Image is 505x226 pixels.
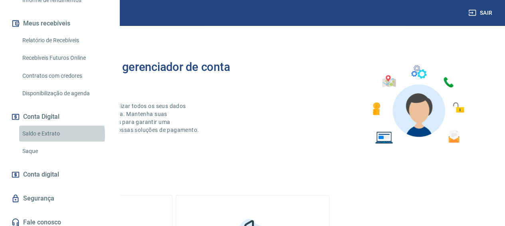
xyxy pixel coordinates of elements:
button: Sair [467,6,495,20]
a: Saque [19,143,110,159]
button: Meus recebíveis [10,15,110,32]
a: Segurança [10,190,110,207]
img: Imagem de um avatar masculino com diversos icones exemplificando as funcionalidades do gerenciado... [365,61,470,149]
a: Conta digital [10,166,110,183]
h5: O que deseja fazer hoje? [19,177,486,185]
button: Conta Digital [10,108,110,126]
a: Relatório de Recebíveis [19,32,110,49]
a: Saldo e Extrato [19,126,110,142]
h2: Bem-vindo(a) ao gerenciador de conta Vindi [35,61,253,86]
a: Disponibilização de agenda [19,85,110,102]
a: Contratos com credores [19,68,110,84]
a: Recebíveis Futuros Online [19,50,110,66]
span: Conta digital [23,169,59,180]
